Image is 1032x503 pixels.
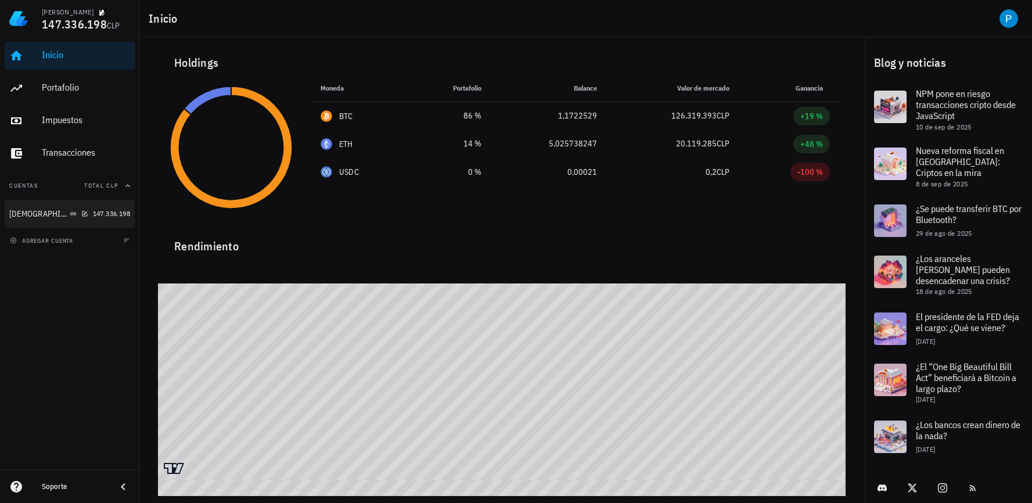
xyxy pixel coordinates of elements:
[491,74,606,102] th: Balance
[164,463,184,474] a: Charting by TradingView
[409,74,491,102] th: Portafolio
[339,138,353,150] div: ETH
[800,138,823,150] div: +48 %
[717,110,729,121] span: CLP
[999,9,1018,28] div: avatar
[42,147,130,158] div: Transacciones
[9,209,67,219] div: [DEMOGRAPHIC_DATA]
[916,287,972,296] span: 18 de ago de 2025
[865,303,1032,354] a: El presidente de la FED deja el cargo: ¿Qué se viene? [DATE]
[42,482,107,491] div: Soporte
[311,74,409,102] th: Moneda
[7,235,78,246] button: agregar cuenta
[865,246,1032,303] a: ¿Los aranceles [PERSON_NAME] pueden desencadenar una crisis? 18 de ago de 2025
[916,229,972,238] span: 29 de ago de 2025
[671,110,717,121] span: 126.319.393
[916,253,1010,286] span: ¿Los aranceles [PERSON_NAME] pueden desencadenar una crisis?
[916,123,972,131] span: 10 de sep de 2025
[42,82,130,93] div: Portafolio
[5,107,135,135] a: Impuestos
[796,84,830,92] span: Ganancia
[339,166,359,178] div: USDC
[5,172,135,200] button: CuentasTotal CLP
[419,110,481,122] div: 86 %
[865,81,1032,138] a: NPM pone en riesgo transacciones cripto desde JavaScript 10 de sep de 2025
[5,139,135,167] a: Transacciones
[916,337,935,346] span: [DATE]
[500,110,597,122] div: 1,1722529
[339,110,353,122] div: BTC
[321,110,332,122] div: BTC-icon
[797,166,823,178] div: -100 %
[42,114,130,125] div: Impuestos
[321,166,332,178] div: USDC-icon
[916,145,1004,178] span: Nueva reforma fiscal en [GEOGRAPHIC_DATA]: Criptos en la mira
[865,44,1032,81] div: Blog y noticias
[916,88,1016,121] span: NPM pone en riesgo transacciones cripto desde JavaScript
[865,195,1032,246] a: ¿Se puede transferir BTC por Bluetooth? 29 de ago de 2025
[84,182,118,189] span: Total CLP
[9,9,28,28] img: LedgiFi
[916,361,1016,394] span: ¿El “One Big Beautiful Bill Act” beneficiará a Bitcoin a largo plazo?
[42,8,94,17] div: [PERSON_NAME]
[419,138,481,150] div: 14 %
[865,354,1032,411] a: ¿El “One Big Beautiful Bill Act” beneficiará a Bitcoin a largo plazo? [DATE]
[717,167,729,177] span: CLP
[606,74,739,102] th: Valor de mercado
[717,138,729,149] span: CLP
[500,138,597,150] div: 5,025738247
[865,411,1032,462] a: ¿Los bancos crean dinero de la nada? [DATE]
[149,9,182,28] h1: Inicio
[865,138,1032,195] a: Nueva reforma fiscal en [GEOGRAPHIC_DATA]: Criptos en la mira 8 de sep de 2025
[916,203,1022,225] span: ¿Se puede transferir BTC por Bluetooth?
[165,228,839,256] div: Rendimiento
[5,42,135,70] a: Inicio
[107,20,120,31] span: CLP
[916,395,935,404] span: [DATE]
[419,166,481,178] div: 0 %
[321,138,332,150] div: ETH-icon
[42,49,130,60] div: Inicio
[916,179,968,188] span: 8 de sep de 2025
[42,16,107,32] span: 147.336.198
[676,138,717,149] span: 20.119.285
[500,166,597,178] div: 0,00021
[93,209,130,218] span: 147.336.198
[706,167,717,177] span: 0,2
[916,445,935,454] span: [DATE]
[916,311,1019,333] span: El presidente de la FED deja el cargo: ¿Qué se viene?
[12,237,73,245] span: agregar cuenta
[5,200,135,228] a: [DEMOGRAPHIC_DATA] 147.336.198
[165,44,839,81] div: Holdings
[916,419,1020,441] span: ¿Los bancos crean dinero de la nada?
[5,74,135,102] a: Portafolio
[800,110,823,122] div: +19 %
